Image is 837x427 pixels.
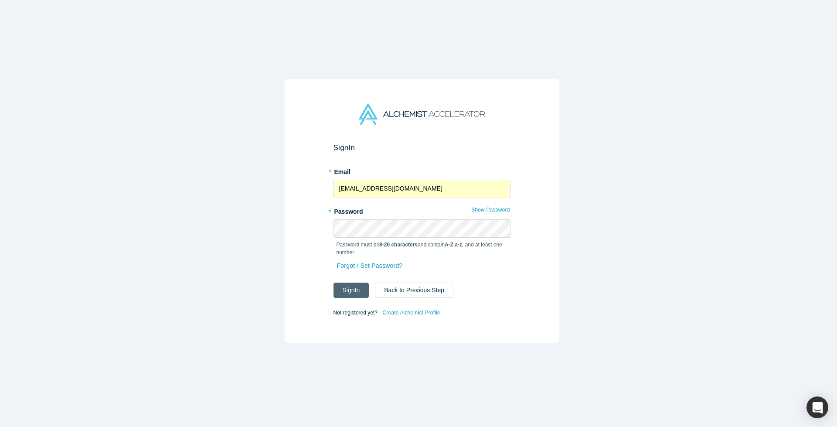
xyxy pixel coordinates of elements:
[337,241,507,256] p: Password must be and contain , , and at least one number.
[333,283,369,298] button: SignIn
[455,242,462,248] strong: a-z
[375,283,453,298] button: Back to Previous Step
[333,143,510,152] h2: Sign In
[379,242,418,248] strong: 8-20 characters
[337,258,403,273] a: Forgot / Set Password?
[382,307,440,318] a: Create Alchemist Profile
[333,204,510,216] label: Password
[333,164,510,177] label: Email
[359,103,484,125] img: Alchemist Accelerator Logo
[333,309,378,315] span: Not registered yet?
[471,204,510,215] button: Show Password
[445,242,453,248] strong: A-Z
